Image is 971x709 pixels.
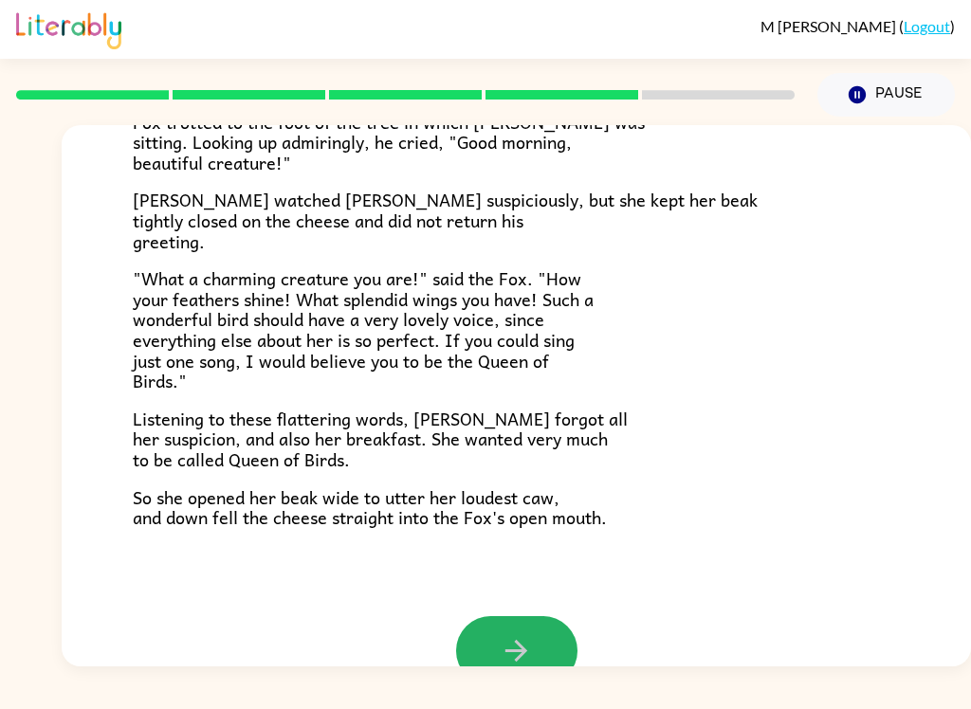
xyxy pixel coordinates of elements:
div: ( ) [760,17,955,35]
span: Listening to these flattering words, [PERSON_NAME] forgot all her suspicion, and also her breakfa... [133,405,628,473]
span: "What a charming creature you are!" said the Fox. "How your feathers shine! What splendid wings y... [133,264,594,394]
img: Literably [16,8,121,49]
span: M [PERSON_NAME] [760,17,899,35]
span: So she opened her beak wide to utter her loudest caw, and down fell the cheese straight into the ... [133,483,607,532]
span: Fox trotted to the foot of the tree in which [PERSON_NAME] was sitting. Looking up admiringly, he... [133,108,645,176]
span: [PERSON_NAME] watched [PERSON_NAME] suspiciously, but she kept her beak tightly closed on the che... [133,186,758,254]
a: Logout [904,17,950,35]
button: Pause [817,73,955,117]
